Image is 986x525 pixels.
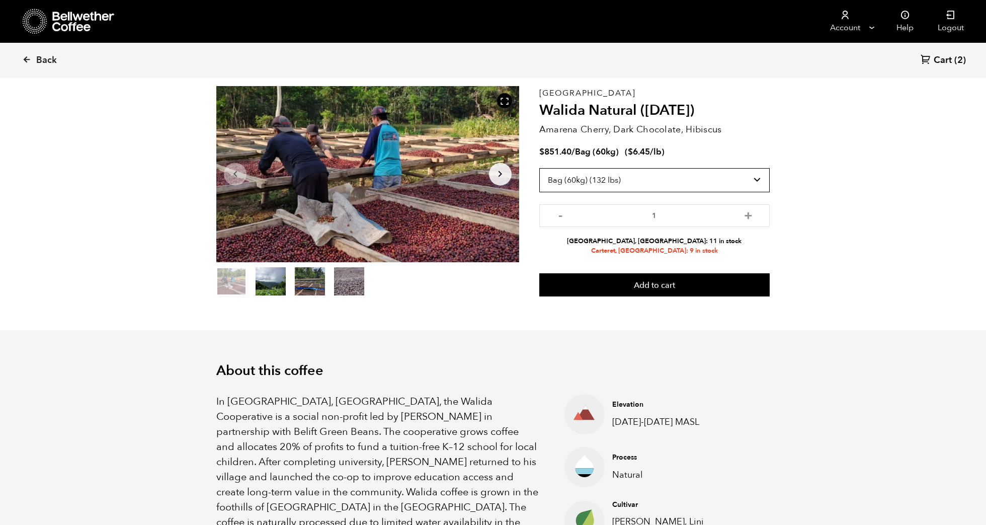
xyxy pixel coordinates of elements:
[612,453,718,463] h4: Process
[628,146,650,158] bdi: 6.45
[539,123,770,136] p: Amarena Cherry, Dark Chocolate, Hibiscus
[36,54,57,66] span: Back
[539,146,544,158] span: $
[625,146,665,158] span: ( )
[612,500,718,510] h4: Cultivar
[612,400,718,410] h4: Elevation
[216,363,770,379] h2: About this coffee
[650,146,662,158] span: /lb
[954,54,966,66] span: (2)
[539,146,571,158] bdi: 851.40
[628,146,633,158] span: $
[554,209,567,219] button: -
[539,102,770,119] h2: Walida Natural ([DATE])
[539,273,770,296] button: Add to cart
[612,415,718,429] p: [DATE]-[DATE] MASL
[921,54,966,67] a: Cart (2)
[934,54,952,66] span: Cart
[575,146,619,158] span: Bag (60kg)
[539,246,770,256] li: Carteret, [GEOGRAPHIC_DATA]: 9 in stock
[571,146,575,158] span: /
[612,468,718,482] p: Natural
[742,209,755,219] button: +
[539,237,770,246] li: [GEOGRAPHIC_DATA], [GEOGRAPHIC_DATA]: 11 in stock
